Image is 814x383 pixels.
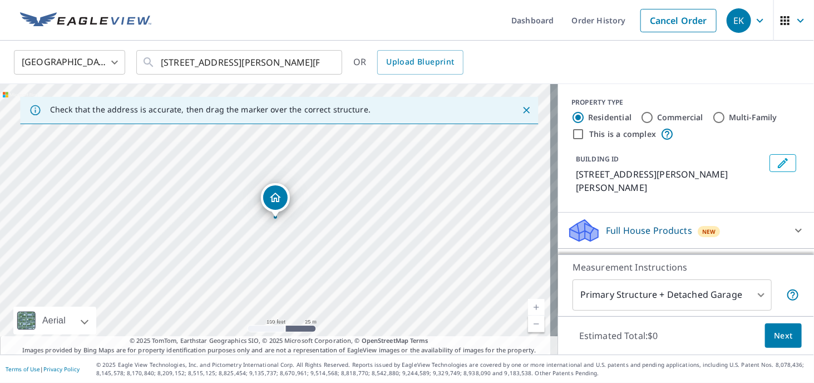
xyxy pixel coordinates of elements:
[14,47,125,78] div: [GEOGRAPHIC_DATA]
[362,336,408,345] a: OpenStreetMap
[774,329,793,343] span: Next
[769,154,796,172] button: Edit building 1
[765,323,802,348] button: Next
[43,365,80,373] a: Privacy Policy
[50,105,371,115] p: Check that the address is accurate, then drag the marker over the correct structure.
[576,168,765,194] p: [STREET_ADDRESS][PERSON_NAME][PERSON_NAME]
[786,288,800,302] span: Your report will include the primary structure and a detached garage if one exists.
[640,9,717,32] a: Cancel Order
[130,336,428,346] span: © 2025 TomTom, Earthstar Geographics SIO, © 2025 Microsoft Corporation, ©
[573,279,772,311] div: Primary Structure + Detached Garage
[567,253,805,280] div: Roof ProductsNew
[96,361,808,377] p: © 2025 Eagle View Technologies, Inc. and Pictometry International Corp. All Rights Reserved. Repo...
[571,97,801,107] div: PROPERTY TYPE
[6,366,80,372] p: |
[588,112,632,123] label: Residential
[410,336,428,345] a: Terms
[161,47,319,78] input: Search by address or latitude-longitude
[729,112,777,123] label: Multi-Family
[353,50,463,75] div: OR
[657,112,703,123] label: Commercial
[570,323,667,348] p: Estimated Total: $0
[727,8,751,33] div: EK
[567,217,805,244] div: Full House ProductsNew
[386,55,454,69] span: Upload Blueprint
[261,183,290,218] div: Dropped pin, building 1, Residential property, 103 Forrest Ave Elkins Park, PA 19027
[377,50,463,75] a: Upload Blueprint
[13,307,96,335] div: Aerial
[528,316,545,332] a: Current Level 18, Zoom Out
[528,299,545,316] a: Current Level 18, Zoom In
[39,307,69,335] div: Aerial
[20,12,151,29] img: EV Logo
[573,261,800,274] p: Measurement Instructions
[6,365,40,373] a: Terms of Use
[576,154,619,164] p: BUILDING ID
[589,129,656,140] label: This is a complex
[702,227,716,236] span: New
[606,224,692,237] p: Full House Products
[519,103,534,117] button: Close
